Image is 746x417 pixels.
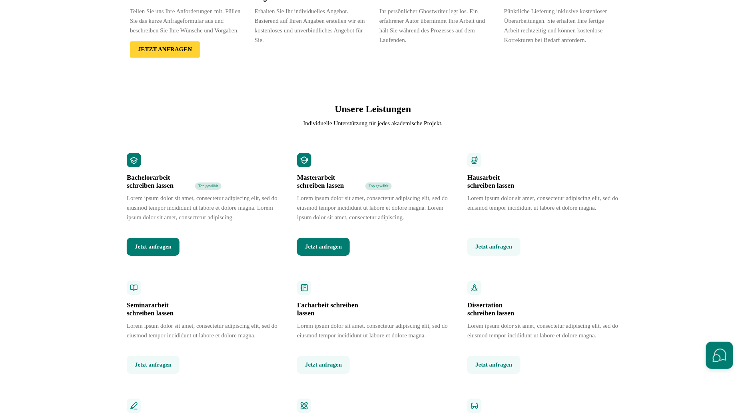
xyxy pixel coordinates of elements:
img: Masterarbeit schreiben lassen [297,153,311,167]
span: Top gewählt [365,182,392,190]
button: Jetzt anfragen [127,356,180,374]
h3: Hausarbeit schreiben lassen [467,174,529,190]
h3: Dissertation schreiben lassen [467,301,529,317]
p: Lorem ipsum dolor sit amet, consectetur adipiscing elit, sed do eiusmod tempor incididunt ut labo... [127,321,278,350]
h2: Unsere Leistungen [117,102,629,116]
img: Lektorat [297,399,311,413]
button: JETZT ANFRAGEN [130,41,200,58]
button: Jetzt anfragen [297,238,350,256]
p: Individuelle Unterstützung für jedes akademische Projekt. [117,118,629,128]
h3: Masterarbeit schreiben lassen [297,174,359,190]
p: Lorem ipsum dolor sit amet, consectetur adipiscing elit, sed do eiusmod tempor incididunt ut labo... [467,193,618,232]
img: Hausarbeit schreiben lassen [467,153,482,167]
button: Jetzt anfragen [467,356,520,374]
img: Korrekturlesen [127,399,141,413]
h3: Facharbeit schreiben lassen [297,301,359,317]
img: Bachelorarbeit schreiben lassen [127,153,141,167]
p: Lorem ipsum dolor sit amet, consectetur adipiscing elit, sed do eiusmod tempor incididunt ut labo... [297,193,448,232]
p: Lorem ipsum dolor sit amet, consectetur adipiscing elit, sed do eiusmod tempor incididunt ut labo... [297,321,448,350]
p: Ihr persönlicher Ghostwriter legt los. Ein erfahrener Autor übernimmt Ihre Arbeit und hält Sie wä... [379,6,491,45]
h3: Seminararbeit schreiben lassen [127,301,189,317]
h3: Bachelorarbeit schreiben lassen [127,174,189,190]
p: Teilen Sie uns Ihre Anforderungen mit. Füllen Sie das kurze Anfrageformular aus und beschreiben S... [130,6,242,35]
img: Plagiatsprüfung [467,399,482,413]
span: Top gewählt [195,182,221,190]
p: Pünktliche Lieferung inklusive kostenloser Überarbeitungen. Sie erhalten Ihre fertige Arbeit rech... [504,6,616,45]
p: Lorem ipsum dolor sit amet, consectetur adipiscing elit, sed do eiusmod tempor incididunt ut labo... [127,193,278,232]
img: Facharbeit schreiben lassen [297,281,311,295]
button: Jetzt anfragen [297,356,350,374]
img: Seminararbeit schreiben lassen [127,281,141,295]
img: Dissertation schreiben lassen [467,281,482,295]
p: Erhalten Sie Ihr individuelles Angebot. Basierend auf Ihren Angaben erstellen wir ein kostenloses... [255,6,367,45]
button: Jetzt anfragen [127,238,180,256]
p: Lorem ipsum dolor sit amet, consectetur adipiscing elit, sed do eiusmod tempor incididunt ut labo... [467,321,618,350]
button: Jetzt anfragen [467,238,520,256]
